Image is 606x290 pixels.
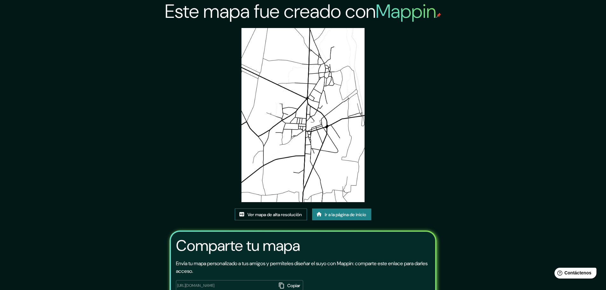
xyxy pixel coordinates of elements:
[436,13,441,18] img: pin de mapeo
[235,209,307,221] a: Ver mapa de alta resolución
[549,265,599,283] iframe: Lanzador de widgets de ayuda
[312,209,371,221] a: Ir a la página de inicio
[241,28,364,202] img: created-map
[247,212,302,217] font: Ver mapa de alta resolución
[325,212,366,217] font: Ir a la página de inicio
[176,236,300,256] font: Comparte tu mapa
[287,283,300,289] font: Copiar
[176,260,428,274] font: Envía tu mapa personalizado a tus amigos y permíteles diseñar el suyo con Mappin: comparte este e...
